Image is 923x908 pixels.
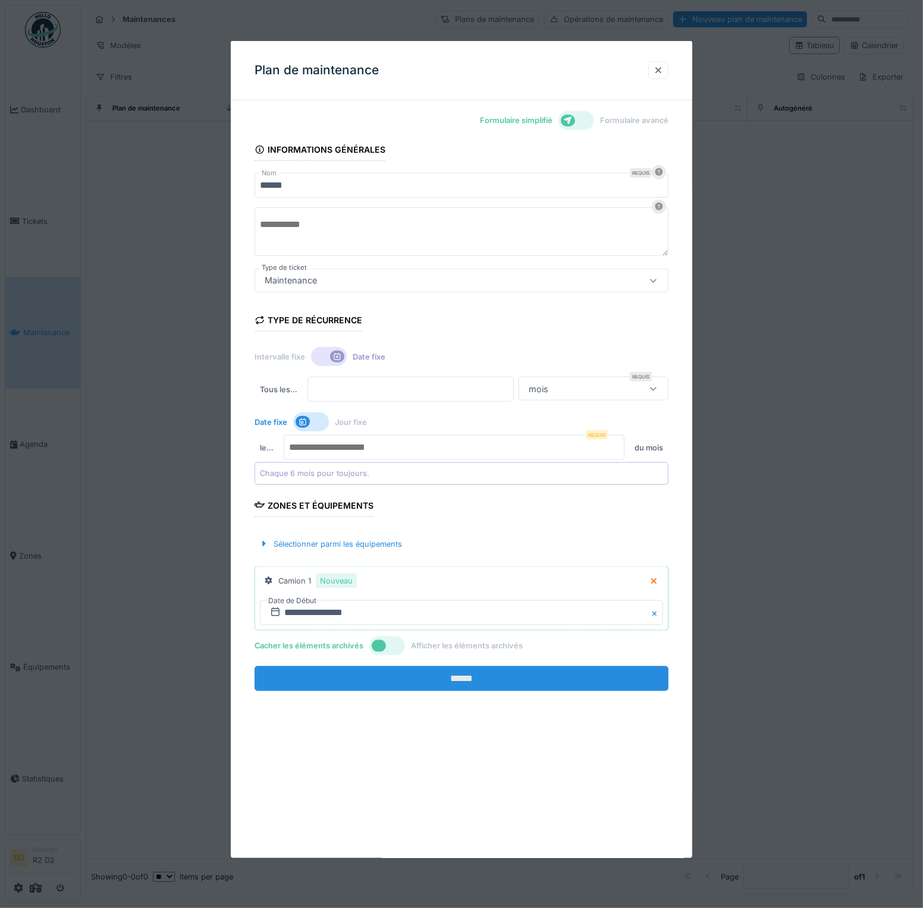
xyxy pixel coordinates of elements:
div: Type de récurrence [255,311,362,332]
div: le … [255,435,279,460]
div: Tous les … [255,377,303,402]
h3: Plan de maintenance [255,63,379,78]
label: Nom [259,168,279,178]
div: du mois [629,435,668,460]
div: Informations générales [255,141,385,161]
div: Camion 1 [278,573,357,588]
label: Jour fixe [335,417,367,428]
label: Type de ticket [259,263,309,273]
label: Date fixe [353,351,385,362]
div: Requis [630,372,652,382]
label: Cacher les éléments archivés [255,640,363,651]
div: Maintenance [260,274,322,287]
div: Requis [586,430,608,440]
label: Afficher les éléments archivés [411,640,523,651]
button: Close [650,600,663,625]
label: Intervalle fixe [255,351,305,362]
label: Date de Début [267,594,318,607]
div: Sélectionner parmi les équipements [255,535,407,551]
label: Date fixe [255,417,287,428]
div: mois [524,382,553,395]
label: Formulaire avancé [600,115,668,126]
div: Chaque 6 mois pour toujours. [260,468,369,479]
div: Zones et équipements [255,496,373,516]
label: Formulaire simplifié [480,115,552,126]
div: Nouveau [320,575,353,587]
div: Requis [630,168,652,178]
